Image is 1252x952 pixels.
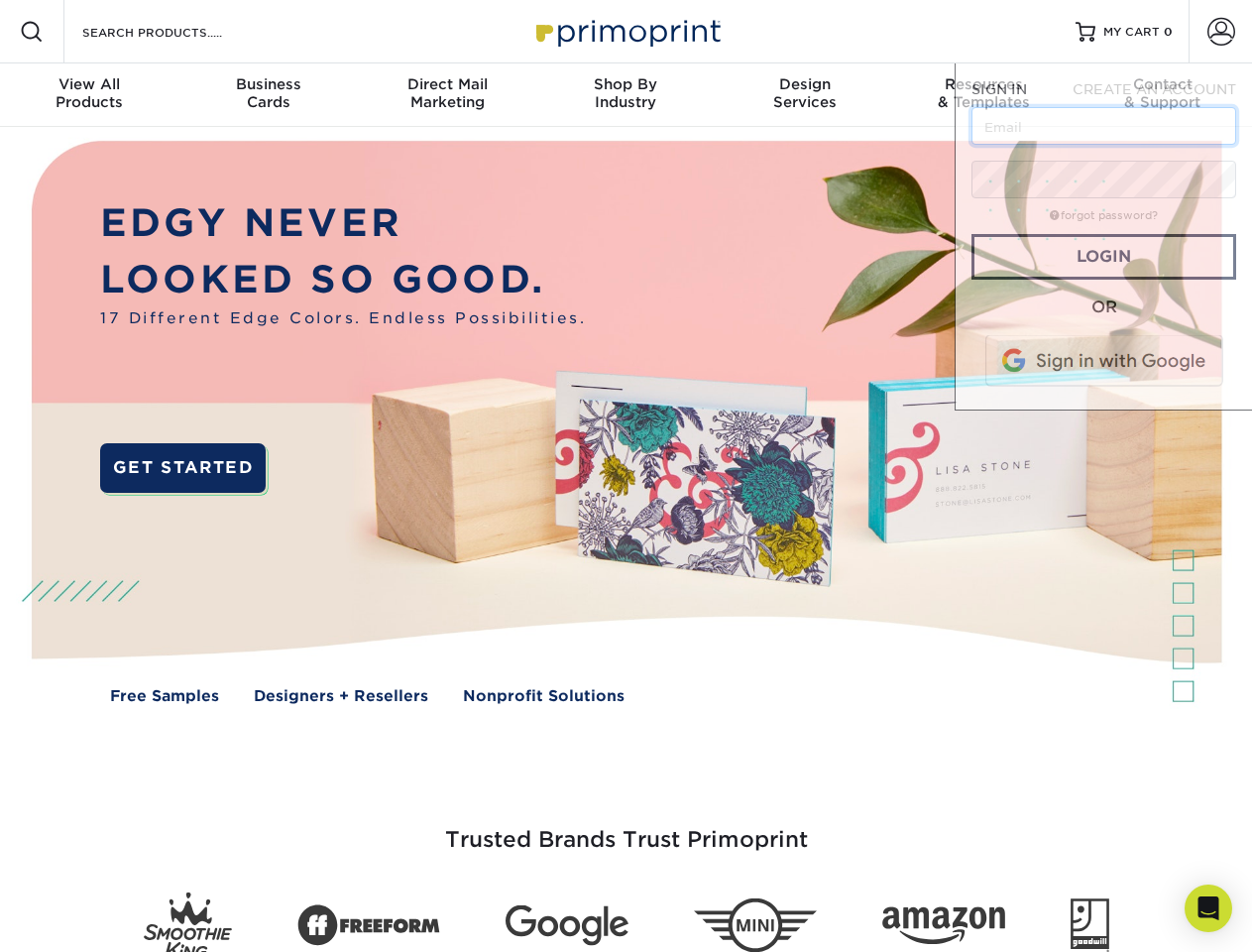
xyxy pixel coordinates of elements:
[971,81,1027,97] span: SIGN IN
[358,75,536,111] div: Marketing
[178,75,357,93] span: Business
[1185,885,1232,932] div: Open Intercom Messenger
[100,443,266,493] a: GET STARTED
[1164,25,1173,39] span: 0
[178,75,357,111] div: Cards
[100,195,586,252] p: EDGY NEVER
[1050,209,1158,222] a: forgot password?
[80,20,274,44] input: SEARCH PRODUCTS.....
[1073,81,1236,97] span: CREATE AN ACCOUNT
[536,75,715,111] div: Industry
[527,10,726,53] img: Primoprint
[894,75,1073,111] div: & Templates
[47,779,1206,877] h3: Trusted Brands Trust Primoprint
[358,75,536,93] span: Direct Mail
[716,75,894,93] span: Design
[716,63,894,127] a: DesignServices
[894,75,1073,93] span: Resources
[1071,898,1109,952] img: Goodwill
[178,63,357,127] a: BusinessCards
[100,252,586,308] p: LOOKED SO GOOD.
[506,905,628,946] img: Google
[254,685,428,708] a: Designers + Resellers
[536,75,715,93] span: Shop By
[716,75,894,111] div: Services
[358,63,536,127] a: Direct MailMarketing
[100,307,586,330] span: 17 Different Edge Colors. Endless Possibilities.
[463,685,625,708] a: Nonprofit Solutions
[971,234,1236,280] a: Login
[110,685,219,708] a: Free Samples
[536,63,715,127] a: Shop ByIndustry
[971,107,1236,145] input: Email
[1103,24,1160,41] span: MY CART
[971,296,1236,319] div: OR
[882,907,1005,945] img: Amazon
[894,63,1073,127] a: Resources& Templates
